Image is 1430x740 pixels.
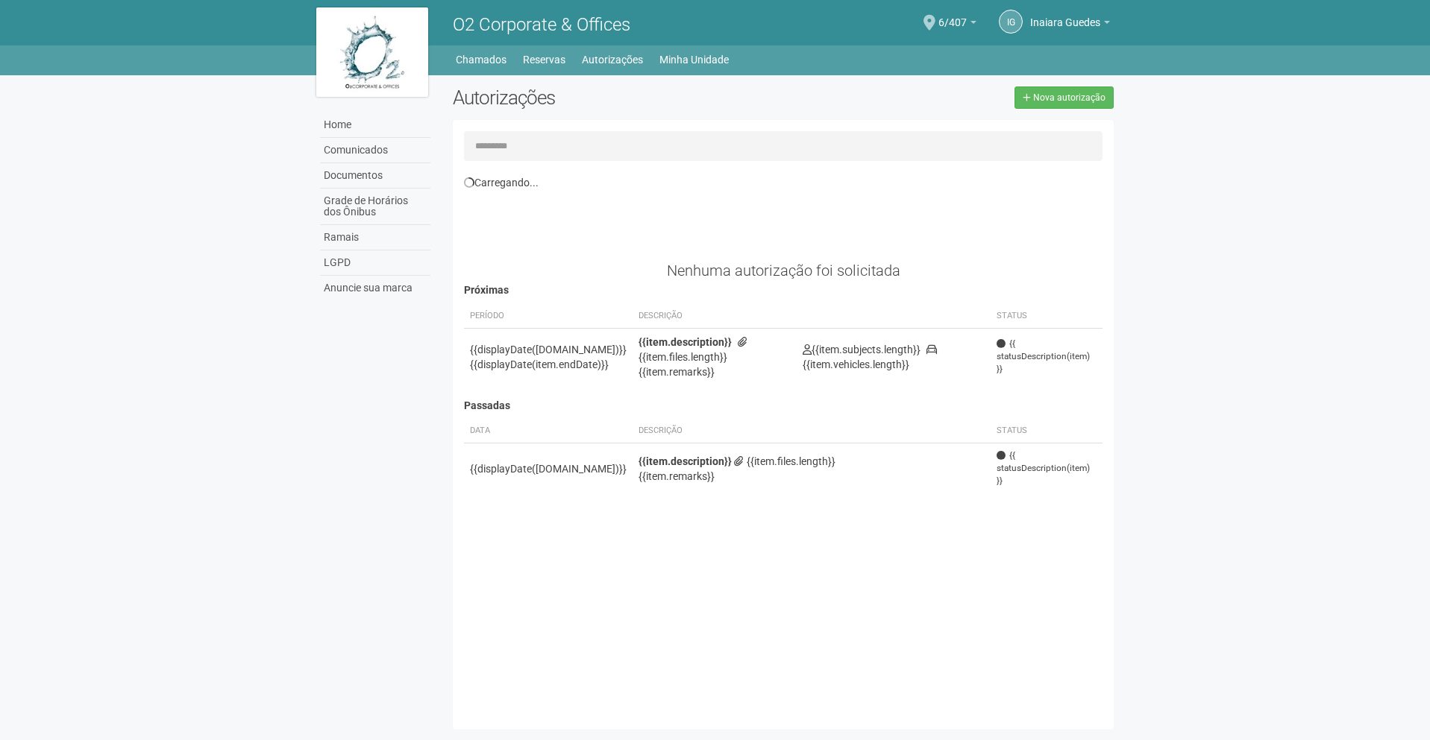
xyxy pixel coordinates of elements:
th: Descrição [633,419,991,443]
span: {{item.files.length}} [734,455,835,467]
a: 6/407 [938,19,976,31]
a: IG [999,10,1023,34]
span: {{item.subjects.length}} [803,344,921,355]
a: Anuncie sua marca [320,276,430,300]
a: Nova autorização [1015,86,1114,109]
div: {{item.remarks}} [639,469,985,484]
div: {{item.remarks}} [639,364,791,379]
th: Descrição [633,304,797,329]
a: Minha Unidade [659,49,729,70]
div: {{displayDate([DOMAIN_NAME])}} [470,461,627,476]
h4: Próximas [464,285,1103,296]
div: Nenhuma autorização foi solicitada [464,264,1103,277]
div: Carregando... [464,176,1103,189]
span: {{ statusDescription(item) }} [997,449,1097,487]
strong: {{item.description}} [639,455,732,467]
a: Comunicados [320,138,430,163]
div: {{displayDate([DOMAIN_NAME])}} [470,342,627,357]
span: Inaiara Guedes [1030,2,1100,28]
span: {{ statusDescription(item) }} [997,338,1097,376]
th: Data [464,419,633,443]
th: Período [464,304,633,329]
a: Home [320,113,430,138]
h2: Autorizações [453,86,772,109]
span: Nova autorização [1033,92,1106,103]
a: Inaiara Guedes [1030,19,1110,31]
a: Documentos [320,163,430,189]
span: O2 Corporate & Offices [453,14,630,35]
a: Chamados [456,49,507,70]
span: {{item.files.length}} [639,336,750,363]
a: Autorizações [582,49,643,70]
span: {{item.vehicles.length}} [803,344,937,370]
a: LGPD [320,250,430,276]
a: Grade de Horários dos Ônibus [320,189,430,225]
h4: Passadas [464,400,1103,411]
th: Status [991,304,1103,329]
a: Reservas [523,49,565,70]
img: logo.jpg [316,7,428,97]
span: 6/407 [938,2,967,28]
a: Ramais [320,225,430,250]
th: Status [991,419,1103,443]
strong: {{item.description}} [639,336,732,348]
div: {{displayDate(item.endDate)}} [470,357,627,372]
